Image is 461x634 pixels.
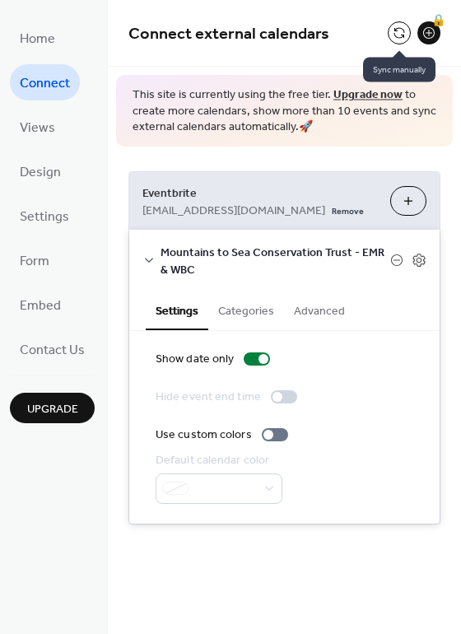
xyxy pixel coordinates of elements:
[10,109,65,145] a: Views
[10,393,95,423] button: Upgrade
[20,26,55,53] span: Home
[20,160,61,186] span: Design
[20,204,69,231] span: Settings
[208,291,284,329] button: Categories
[20,338,85,364] span: Contact Us
[27,401,78,418] span: Upgrade
[20,115,55,142] span: Views
[20,249,49,275] span: Form
[10,287,71,323] a: Embed
[142,202,325,219] span: [EMAIL_ADDRESS][DOMAIN_NAME]
[10,64,80,100] a: Connect
[156,389,261,406] div: Hide event end time
[20,71,70,97] span: Connect
[332,205,364,217] span: Remove
[128,18,329,50] span: Connect external calendars
[20,293,61,319] span: Embed
[284,291,355,329] button: Advanced
[10,20,65,56] a: Home
[10,153,71,189] a: Design
[156,452,279,469] div: Default calendar color
[10,198,79,234] a: Settings
[133,87,436,136] span: This site is currently using the free tier. to create more calendars, show more than 10 events an...
[333,84,403,106] a: Upgrade now
[156,351,234,368] div: Show date only
[156,427,252,444] div: Use custom colors
[146,291,208,330] button: Settings
[363,57,435,82] span: Sync manually
[10,242,59,278] a: Form
[142,184,377,202] span: Eventbrite
[161,244,390,278] span: Mountains to Sea Conservation Trust - EMR & WBC
[10,331,95,367] a: Contact Us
